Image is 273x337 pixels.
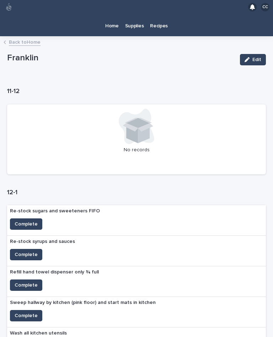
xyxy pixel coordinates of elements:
[150,14,168,29] p: Recipes
[105,14,119,29] p: Home
[7,87,266,96] h1: 11-12
[15,251,38,258] span: Complete
[10,279,42,291] button: Complete
[147,14,171,36] a: Recipes
[10,269,99,275] p: Refill hand towel dispenser only ¾ full
[261,3,269,11] div: CC
[10,218,42,230] button: Complete
[125,14,144,29] p: Supplies
[10,310,42,321] button: Complete
[10,249,42,260] button: Complete
[7,236,266,266] a: Re-stock syrups and saucesComplete
[4,2,14,12] img: 80hjoBaRqlyywVK24fQd
[102,14,122,36] a: Home
[122,14,147,36] a: Supplies
[240,54,266,65] button: Edit
[10,300,156,306] p: Sweep hallway by kitchen (pink floor) and start mats in kitchen
[7,205,266,236] a: Re-stock sugars and sweeteners FIFOComplete
[10,239,75,245] p: Re-stock syrups and sauces
[10,330,67,336] p: Wash all kitchen utensils
[252,57,261,62] span: Edit
[7,266,266,297] a: Refill hand towel dispenser only ¾ fullComplete
[10,208,100,214] p: Re-stock sugars and sweeteners FIFO
[9,38,41,46] a: Back toHome
[7,53,234,63] p: Franklin
[11,147,262,153] p: No records
[15,282,38,289] span: Complete
[7,189,266,197] h1: 12-1
[15,312,38,319] span: Complete
[7,297,266,327] a: Sweep hallway by kitchen (pink floor) and start mats in kitchenComplete
[15,221,38,228] span: Complete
